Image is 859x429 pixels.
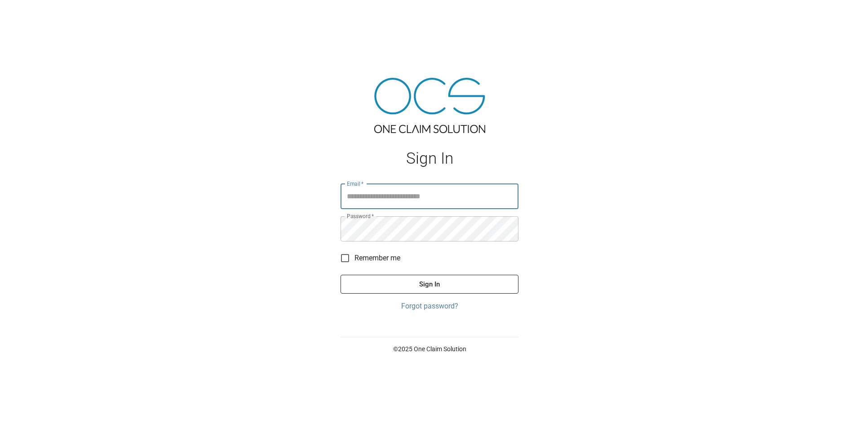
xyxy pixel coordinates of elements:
span: Remember me [354,253,400,264]
a: Forgot password? [341,301,518,312]
p: © 2025 One Claim Solution [341,344,518,353]
img: ocs-logo-white-transparent.png [11,5,47,23]
button: Sign In [341,275,518,294]
label: Email [347,180,364,188]
h1: Sign In [341,149,518,168]
img: ocs-logo-tra.png [374,78,485,133]
label: Password [347,212,374,220]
